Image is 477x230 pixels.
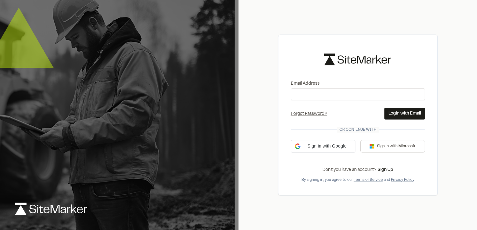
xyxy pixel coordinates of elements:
label: Email Address [291,80,425,87]
span: Sign in with Google [303,143,351,149]
a: Sign Up [378,168,393,172]
img: logo-black-rebrand.svg [324,54,391,65]
div: Sign in with Google [291,140,355,153]
div: Don’t you have an account? [291,167,425,173]
button: Terms of Service [354,177,383,183]
a: Forgot Password? [291,112,327,116]
div: By signing in, you agree to our and [291,177,425,183]
img: logo-white-rebrand.svg [15,203,87,215]
button: Login with Email [384,108,425,120]
button: Privacy Policy [391,177,414,183]
span: Or continue with [337,127,379,133]
button: Sign in with Microsoft [360,140,425,153]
